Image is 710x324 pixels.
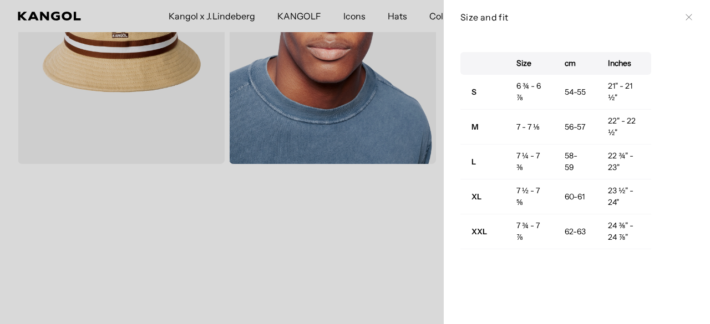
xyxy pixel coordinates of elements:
td: 58-59 [554,145,597,179]
strong: XL [471,192,481,202]
td: 54-55 [554,75,597,110]
strong: S [471,87,476,97]
th: Inches [597,52,651,75]
th: Size [505,52,554,75]
td: 7 ½ - 7 ⅝ [505,179,554,214]
td: 6 ¾ - 6 ⅞ [505,75,554,110]
strong: XXL [471,227,487,236]
td: 21" - 21 ½" [597,75,651,110]
th: cm [554,52,597,75]
td: 7 - 7 ⅛ [505,110,554,145]
td: 7 ¼ - 7 ⅜ [505,145,554,179]
td: 62-63 [554,214,597,249]
td: 23 ½" - 24" [597,179,651,214]
td: 24 ⅜" - 24 ⅞" [597,214,651,249]
strong: M [471,122,479,132]
td: 56-57 [554,110,597,145]
td: 7 ¾ - 7 ⅞ [505,214,554,249]
h3: Size and fit [460,11,680,23]
td: 60-61 [554,179,597,214]
td: 22 ¾" - 23" [597,145,651,179]
strong: L [471,157,476,167]
td: 22" - 22 ½" [597,110,651,145]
